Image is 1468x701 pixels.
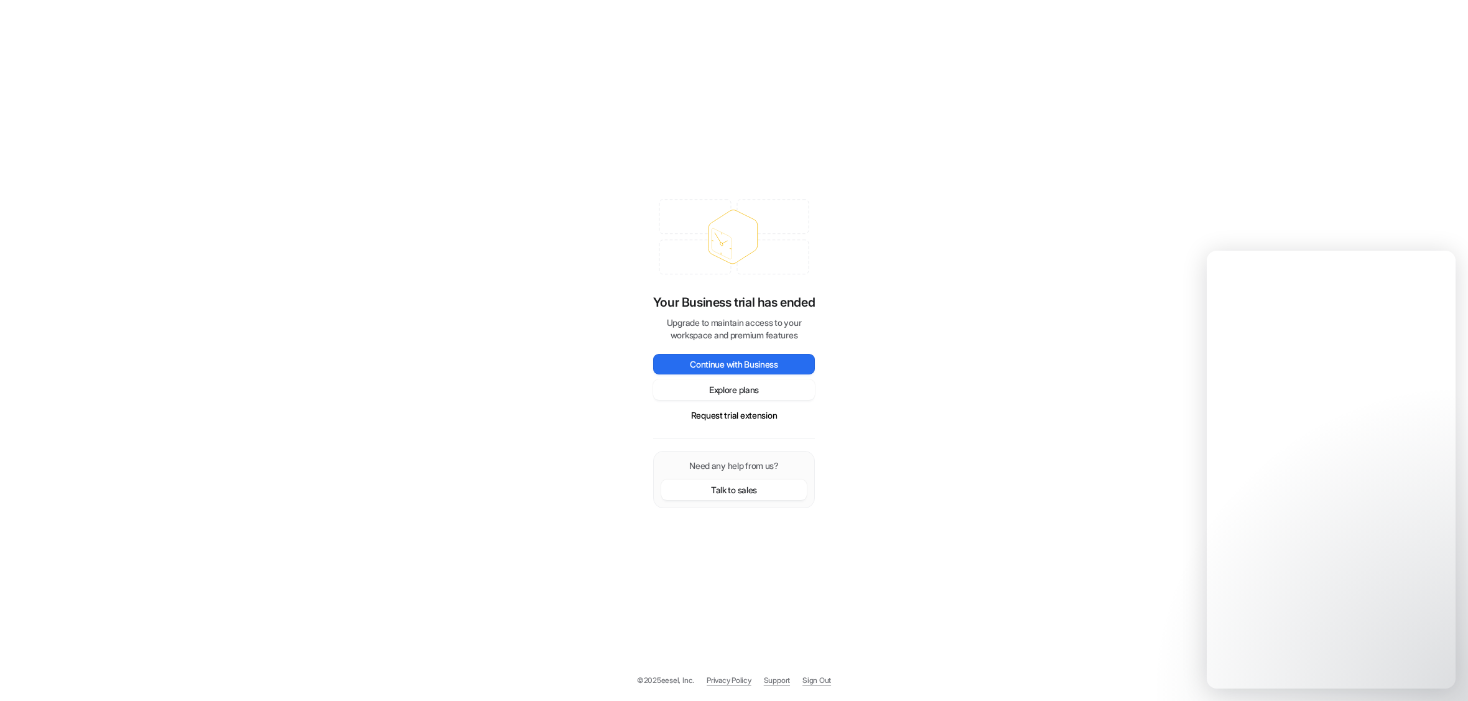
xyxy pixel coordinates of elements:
button: Explore plans [653,379,815,400]
p: © 2025 eesel, Inc. [637,675,694,686]
p: Your Business trial has ended [653,293,815,312]
span: Support [764,675,790,686]
button: Talk to sales [661,480,807,500]
p: Upgrade to maintain access to your workspace and premium features [653,317,815,341]
a: Privacy Policy [707,675,751,686]
a: Sign Out [802,675,831,686]
p: Need any help from us? [661,459,807,472]
button: Continue with Business [653,354,815,374]
button: Request trial extension [653,405,815,425]
iframe: Intercom live chat [1207,251,1456,689]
